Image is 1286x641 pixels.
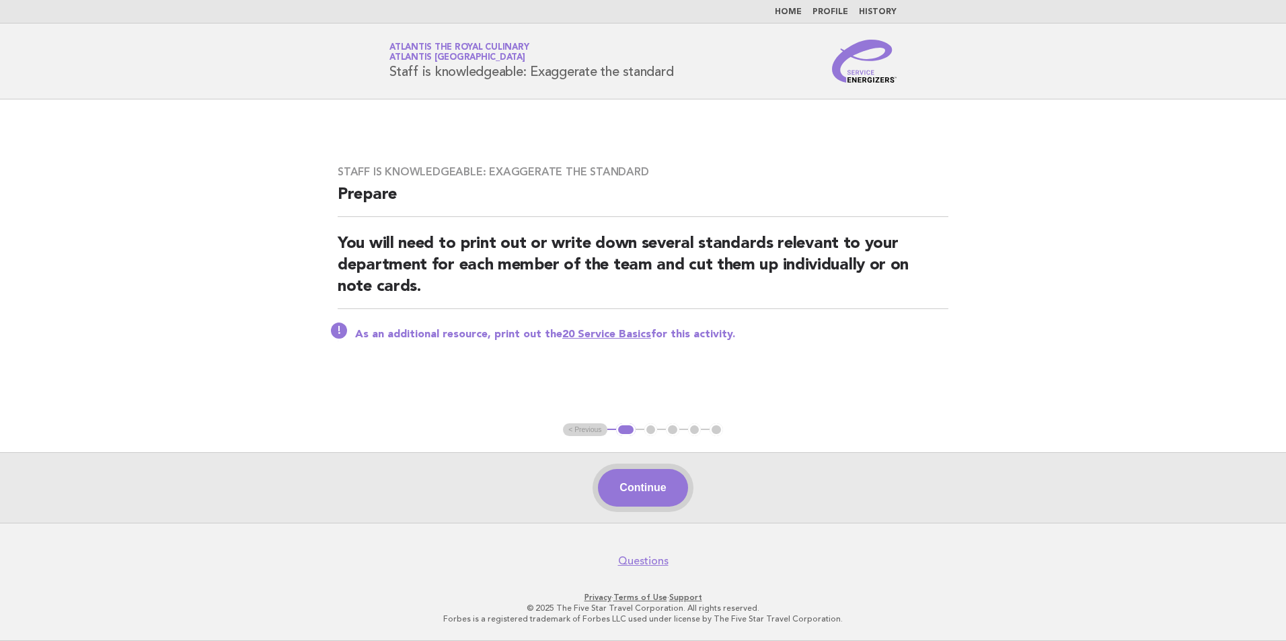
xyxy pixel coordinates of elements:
h2: You will need to print out or write down several standards relevant to your department for each m... [338,233,948,309]
a: Support [669,593,702,602]
button: Continue [598,469,687,507]
h2: Prepare [338,184,948,217]
a: Atlantis the Royal CulinaryAtlantis [GEOGRAPHIC_DATA] [389,43,529,62]
p: Forbes is a registered trademark of Forbes LLC used under license by The Five Star Travel Corpora... [231,613,1055,624]
a: Privacy [584,593,611,602]
h1: Staff is knowledgeable: Exaggerate the standard [389,44,673,79]
p: · · [231,592,1055,603]
a: 20 Service Basics [562,329,651,340]
h3: Staff is knowledgeable: Exaggerate the standard [338,165,948,179]
img: Service Energizers [832,40,897,83]
a: Questions [618,554,669,568]
p: © 2025 The Five Star Travel Corporation. All rights reserved. [231,603,1055,613]
a: Home [775,8,802,16]
span: Atlantis [GEOGRAPHIC_DATA] [389,54,525,62]
button: 1 [616,423,636,437]
a: Profile [812,8,848,16]
p: As an additional resource, print out the for this activity. [355,328,948,341]
a: Terms of Use [613,593,667,602]
a: History [859,8,897,16]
